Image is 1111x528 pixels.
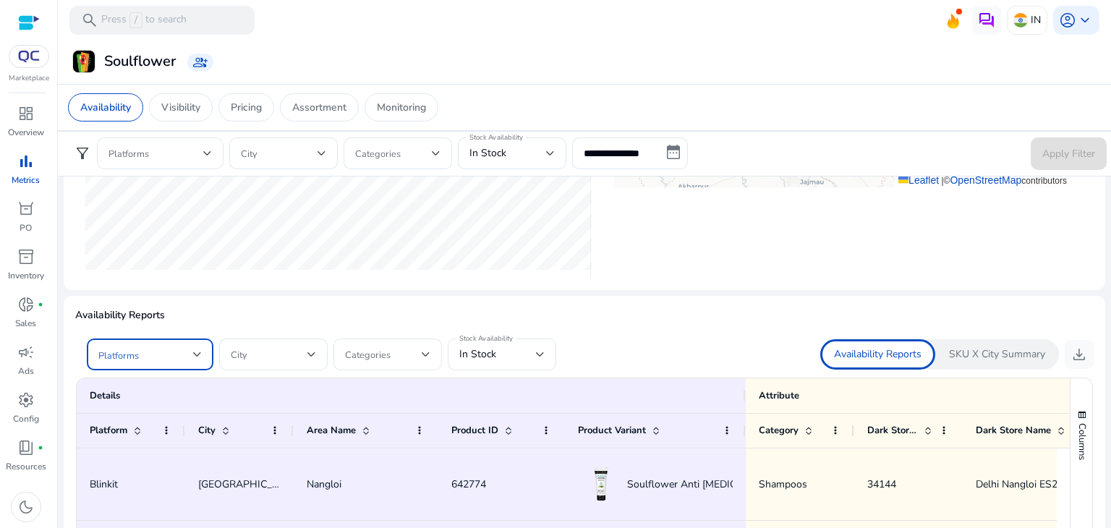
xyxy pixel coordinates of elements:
span: Attribute [759,389,799,402]
span: 34144 [867,477,896,491]
span: In Stock [469,146,506,160]
span: download [1070,346,1088,363]
p: Pricing [231,100,262,115]
a: Leaflet [898,174,939,186]
p: Resources [6,460,46,473]
div: © contributors [895,174,1070,188]
span: 642774 [451,477,486,491]
p: Availability Reports [834,347,921,362]
span: search [81,12,98,29]
span: book_4 [17,439,35,456]
span: Platform [90,424,127,437]
span: Columns [1076,423,1089,460]
p: Ads [18,365,34,378]
span: fiber_manual_record [38,302,43,307]
p: Metrics [12,174,40,187]
p: PO [20,221,32,234]
p: Inventory [8,269,44,282]
span: account_circle [1059,12,1076,29]
span: Product ID [451,424,498,437]
p: Availability [80,100,131,115]
p: IN [1031,7,1041,33]
p: Visibility [161,100,200,115]
span: Category [759,424,799,437]
span: Blinkit [90,477,118,491]
span: campaign [17,344,35,361]
span: Nangloi [307,477,341,491]
span: Shampoos [759,477,807,491]
img: Soulflower [73,51,95,72]
button: download [1065,340,1094,369]
mat-label: Stock Availability [459,333,513,344]
span: / [129,12,142,28]
span: | [941,176,943,186]
span: donut_small [17,296,35,313]
span: bar_chart [17,153,35,170]
span: Area Name [307,424,356,437]
span: group_add [193,55,208,69]
span: Product Variant [578,424,646,437]
span: orders [17,200,35,218]
p: Availability Reports [75,307,1094,323]
a: OpenStreetMap [950,174,1021,186]
span: City [198,424,216,437]
img: in.svg [1013,13,1028,27]
p: Marketplace [9,73,49,84]
mat-label: Stock Availability [469,132,523,142]
p: Monitoring [377,100,426,115]
span: Details [90,389,120,402]
span: filter_alt [74,145,91,162]
span: Soulflower Anti [MEDICAL_DATA] Shampoo - 100 ml [627,469,872,499]
p: Press to search [101,12,187,28]
img: QC-logo.svg [16,51,42,62]
span: [GEOGRAPHIC_DATA] [198,477,301,491]
p: Overview [8,126,44,139]
span: inventory_2 [17,248,35,265]
span: keyboard_arrow_down [1076,12,1094,29]
span: Dark Store ID [867,424,918,437]
span: settings [17,391,35,409]
p: SKU X City Summary [949,347,1045,362]
span: Dark Store Name [976,424,1051,437]
span: dark_mode [17,498,35,516]
a: group_add [187,54,213,71]
p: Sales [15,317,36,330]
span: fiber_manual_record [38,445,43,451]
p: Config [13,412,39,425]
span: In Stock [459,347,496,361]
img: Product Image [578,461,624,507]
p: Assortment [292,100,346,115]
span: dashboard [17,105,35,122]
span: Delhi Nangloi ES218 [976,477,1069,491]
h3: Soulflower [104,53,176,70]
